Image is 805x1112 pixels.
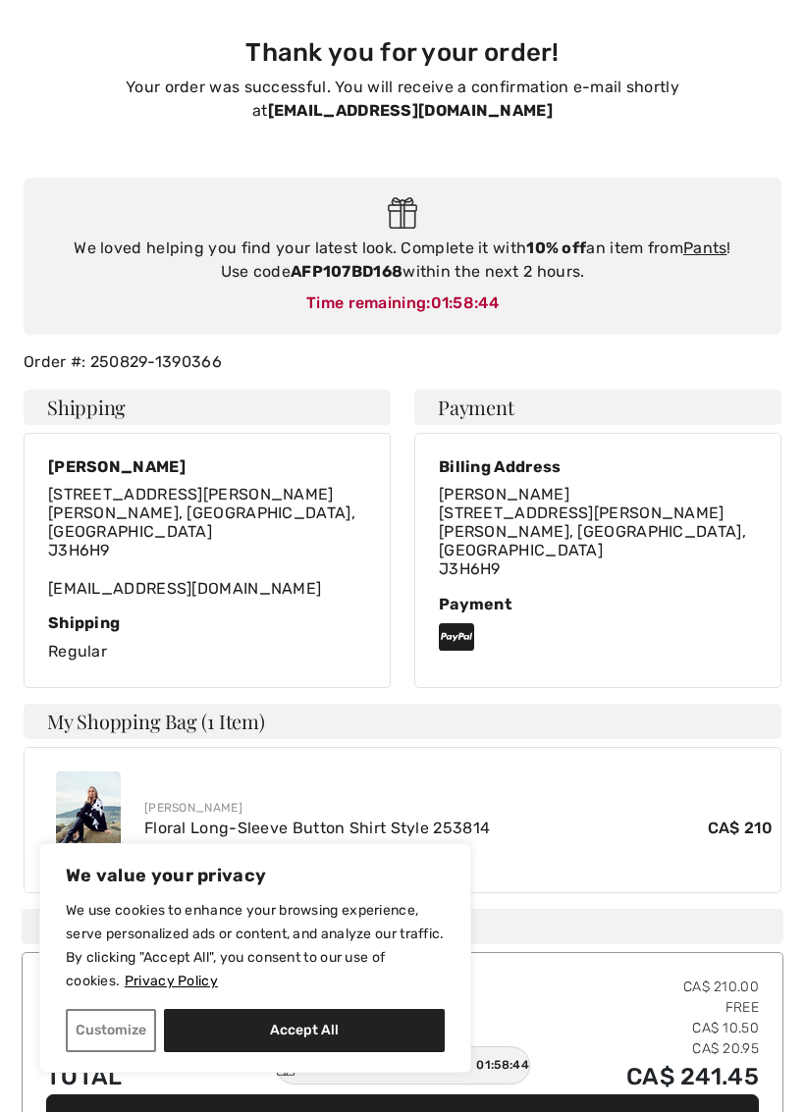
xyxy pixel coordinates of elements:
[39,843,471,1073] div: We value your privacy
[334,997,759,1018] td: Free
[291,262,402,281] strong: AFP107BD168
[144,819,490,837] a: Floral Long-Sleeve Button Shirt Style 253814
[476,1056,528,1074] span: 01:58:44
[124,972,219,990] a: Privacy Policy
[46,1059,334,1094] td: Total
[24,390,391,425] h4: Shipping
[388,197,418,230] img: Gift.svg
[683,238,727,257] a: Pants
[12,350,793,374] div: Order #: 250829-1390366
[334,1018,759,1038] td: CA$ 10.50
[66,899,445,993] p: We use cookies to enhance your browsing experience, serve personalized ads or content, and analyz...
[48,485,366,598] div: [EMAIL_ADDRESS][DOMAIN_NAME]
[439,595,757,613] div: Payment
[439,485,569,503] span: [PERSON_NAME]
[43,291,762,315] div: Time remaining:
[66,864,445,887] p: We value your privacy
[334,977,759,997] td: CA$ 210.00
[334,1038,759,1059] td: CA$ 20.95
[48,485,355,560] span: [STREET_ADDRESS][PERSON_NAME] [PERSON_NAME], [GEOGRAPHIC_DATA], [GEOGRAPHIC_DATA] J3H6H9
[48,457,366,476] div: [PERSON_NAME]
[334,1059,759,1094] td: CA$ 241.45
[24,704,781,739] h4: My Shopping Bag (1 Item)
[708,817,773,840] span: CA$ 210
[439,503,746,579] span: [STREET_ADDRESS][PERSON_NAME] [PERSON_NAME], [GEOGRAPHIC_DATA], [GEOGRAPHIC_DATA] J3H6H9
[35,37,770,68] h3: Thank you for your order!
[526,238,586,257] strong: 10% off
[35,76,770,123] p: Your order was successful. You will receive a confirmation e-mail shortly at
[414,390,781,425] h4: Payment
[144,799,773,817] div: [PERSON_NAME]
[268,101,553,120] strong: [EMAIL_ADDRESS][DOMAIN_NAME]
[66,1009,156,1052] button: Customize
[56,771,121,869] img: Floral Long-Sleeve Button Shirt Style 253814
[22,909,783,944] div: Order Summary
[43,237,762,284] div: We loved helping you find your latest look. Complete it with an item from ! Use code within the n...
[439,457,757,476] div: Billing Address
[48,613,366,663] div: Regular
[164,1009,445,1052] button: Accept All
[48,613,366,632] div: Shipping
[431,293,499,312] span: 01:58:44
